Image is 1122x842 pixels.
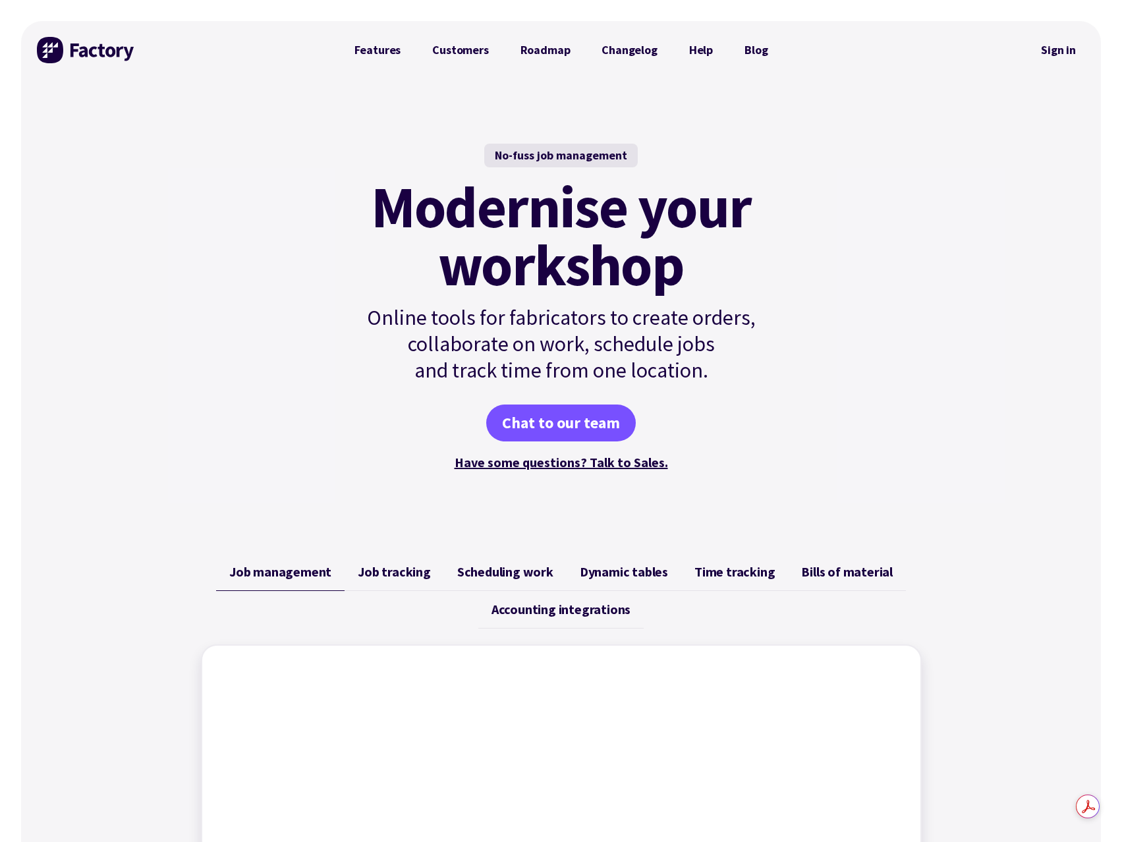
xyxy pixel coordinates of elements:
[358,564,431,580] span: Job tracking
[339,37,784,63] nav: Primary Navigation
[801,564,893,580] span: Bills of material
[580,564,668,580] span: Dynamic tables
[694,564,775,580] span: Time tracking
[505,37,586,63] a: Roadmap
[455,454,668,470] a: Have some questions? Talk to Sales.
[339,304,784,383] p: Online tools for fabricators to create orders, collaborate on work, schedule jobs and track time ...
[416,37,504,63] a: Customers
[484,144,638,167] div: No-fuss job management
[673,37,729,63] a: Help
[491,602,631,617] span: Accounting integrations
[229,564,331,580] span: Job management
[1032,35,1085,65] a: Sign in
[486,405,636,441] a: Chat to our team
[1032,35,1085,65] nav: Secondary Navigation
[729,37,783,63] a: Blog
[339,37,417,63] a: Features
[457,564,553,580] span: Scheduling work
[37,37,136,63] img: Factory
[371,178,751,294] mark: Modernise your workshop
[586,37,673,63] a: Changelog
